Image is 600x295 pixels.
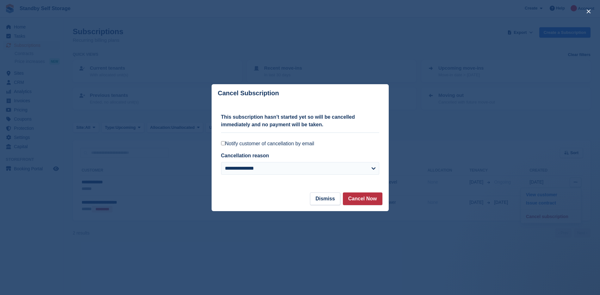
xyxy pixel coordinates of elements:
label: Cancellation reason [221,153,269,158]
button: close [584,6,594,16]
label: Notify customer of cancellation by email [221,141,379,147]
input: Notify customer of cancellation by email [221,141,225,145]
button: Cancel Now [343,192,382,205]
button: Dismiss [310,192,340,205]
p: This subscription hasn't started yet so will be cancelled immediately and no payment will be taken. [221,113,379,129]
p: Cancel Subscription [218,90,279,97]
